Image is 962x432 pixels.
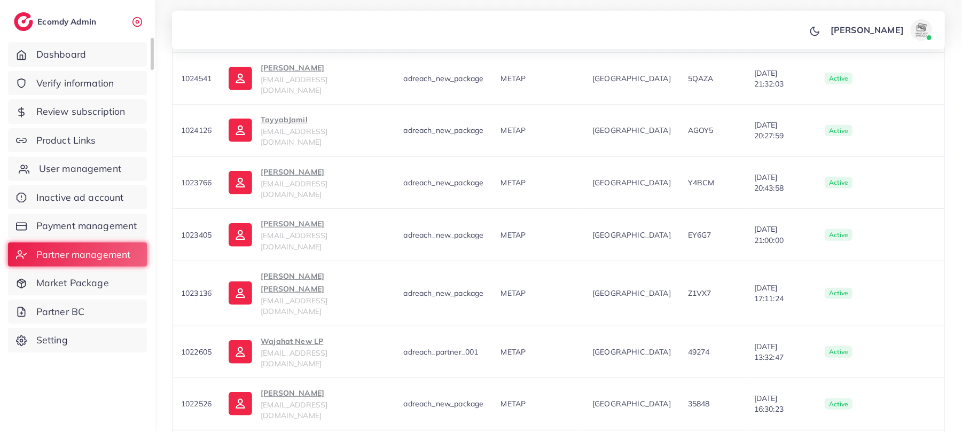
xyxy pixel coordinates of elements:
span: 1024541 [181,74,212,83]
a: Product Links [8,128,147,153]
span: active [825,398,852,410]
span: Payment management [36,219,137,233]
a: Dashboard [8,42,147,67]
img: logo [14,12,33,31]
span: active [825,73,852,84]
img: ic-user-info.36bf1079.svg [229,119,252,142]
a: [PERSON_NAME][EMAIL_ADDRESS][DOMAIN_NAME] [229,387,386,421]
span: METAP [501,178,526,187]
a: [PERSON_NAME]avatar [825,19,936,41]
span: active [825,346,852,358]
span: adreach_new_package [404,125,484,135]
span: Verify information [36,76,114,90]
span: AGOY5 [688,125,714,135]
a: Review subscription [8,99,147,124]
span: [EMAIL_ADDRESS][DOMAIN_NAME] [261,400,327,420]
img: ic-user-info.36bf1079.svg [229,281,252,305]
span: METAP [501,125,526,135]
a: Wajahat New LP[EMAIL_ADDRESS][DOMAIN_NAME] [229,335,386,370]
span: METAP [501,347,526,357]
span: Market Package [36,276,109,290]
h2: Ecomdy Admin [37,17,99,27]
span: 1022605 [181,347,212,357]
span: active [825,125,852,137]
a: Partner management [8,242,147,267]
span: Y4BCM [688,178,715,187]
span: Product Links [36,133,96,147]
span: [DATE] 20:27:59 [754,120,808,142]
span: Inactive ad account [36,191,124,205]
img: ic-user-info.36bf1079.svg [229,171,252,194]
span: METAP [501,399,526,409]
span: METAP [501,230,526,240]
p: [PERSON_NAME] [261,61,386,74]
p: [PERSON_NAME] [PERSON_NAME] [261,270,386,295]
a: [PERSON_NAME][EMAIL_ADDRESS][DOMAIN_NAME] [229,61,386,96]
span: User management [39,162,121,176]
span: Partner BC [36,305,85,319]
span: active [825,177,852,188]
span: 1023136 [181,288,212,298]
span: [GEOGRAPHIC_DATA] [592,230,671,240]
span: adreach_new_package [404,74,484,83]
span: [EMAIL_ADDRESS][DOMAIN_NAME] [261,127,327,147]
img: avatar [911,19,932,41]
span: [EMAIL_ADDRESS][DOMAIN_NAME] [261,231,327,251]
a: [PERSON_NAME][EMAIL_ADDRESS][DOMAIN_NAME] [229,217,386,252]
p: [PERSON_NAME] [261,217,386,230]
a: logoEcomdy Admin [14,12,99,31]
span: 49274 [688,347,710,357]
span: [DATE] 17:11:24 [754,282,808,304]
span: [DATE] 13:32:47 [754,341,808,363]
span: METAP [501,288,526,298]
span: [EMAIL_ADDRESS][DOMAIN_NAME] [261,179,327,199]
span: 1024126 [181,125,212,135]
span: active [825,229,852,241]
a: [PERSON_NAME][EMAIL_ADDRESS][DOMAIN_NAME] [229,166,386,200]
a: User management [8,156,147,181]
span: [DATE] 21:00:00 [754,224,808,246]
p: [PERSON_NAME] [261,166,386,178]
img: ic-user-info.36bf1079.svg [229,392,252,415]
span: [GEOGRAPHIC_DATA] [592,73,671,84]
span: 1023405 [181,230,212,240]
p: TayyabJamil [261,113,386,126]
span: 1022526 [181,399,212,409]
a: [PERSON_NAME] [PERSON_NAME][EMAIL_ADDRESS][DOMAIN_NAME] [229,270,386,317]
span: Z1VX7 [688,288,711,298]
span: Setting [36,333,68,347]
span: adreach_new_package [404,178,484,187]
a: Setting [8,328,147,352]
span: METAP [501,74,526,83]
span: [DATE] 21:32:03 [754,68,808,90]
p: [PERSON_NAME] [831,23,904,36]
p: [PERSON_NAME] [261,387,386,399]
a: Verify information [8,71,147,96]
span: [GEOGRAPHIC_DATA] [592,288,671,299]
span: adreach_partner_001 [404,347,479,357]
span: Partner management [36,248,131,262]
span: [GEOGRAPHIC_DATA] [592,125,671,136]
span: [EMAIL_ADDRESS][DOMAIN_NAME] [261,348,327,368]
span: 35848 [688,399,710,409]
span: adreach_new_package [404,288,484,298]
span: active [825,288,852,300]
span: [GEOGRAPHIC_DATA] [592,177,671,188]
a: Payment management [8,214,147,238]
span: [GEOGRAPHIC_DATA] [592,347,671,357]
img: ic-user-info.36bf1079.svg [229,223,252,247]
span: adreach_new_package [404,399,484,409]
img: ic-user-info.36bf1079.svg [229,340,252,364]
span: 5QAZA [688,74,714,83]
img: ic-user-info.36bf1079.svg [229,67,252,90]
span: EY6G7 [688,230,711,240]
span: [GEOGRAPHIC_DATA] [592,398,671,409]
span: 1023766 [181,178,212,187]
span: [DATE] 16:30:23 [754,393,808,415]
span: adreach_new_package [404,230,484,240]
a: TayyabJamil[EMAIL_ADDRESS][DOMAIN_NAME] [229,113,386,148]
span: Dashboard [36,48,86,61]
a: Partner BC [8,300,147,324]
span: Review subscription [36,105,126,119]
span: [DATE] 20:43:58 [754,172,808,194]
